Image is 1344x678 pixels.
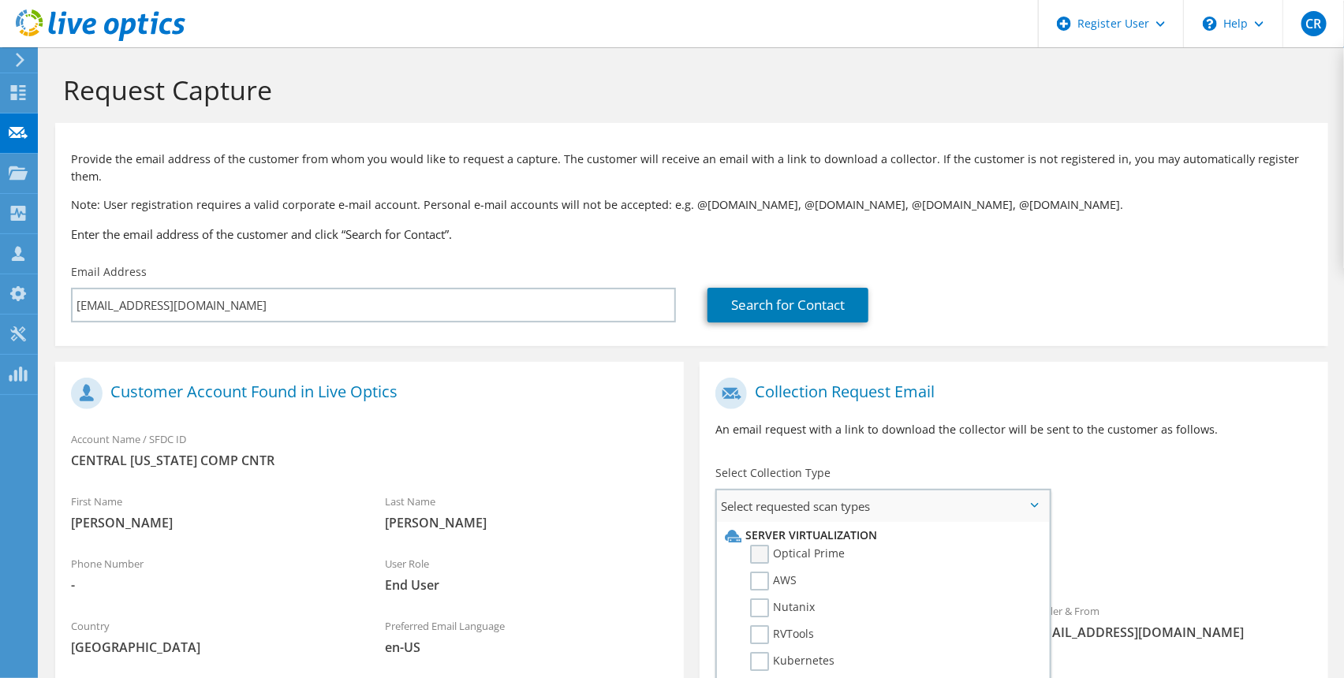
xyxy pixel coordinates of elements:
span: End User [385,576,667,594]
div: To [700,594,1014,649]
label: RVTools [750,625,814,644]
div: Country [55,609,369,664]
div: Account Name / SFDC ID [55,423,684,477]
div: User Role [369,547,683,602]
li: Server Virtualization [721,526,1041,545]
div: Sender & From [1014,594,1327,649]
h1: Customer Account Found in Live Optics [71,378,660,409]
div: First Name [55,485,369,539]
span: [PERSON_NAME] [71,514,353,531]
label: AWS [750,572,797,590]
h1: Collection Request Email [715,378,1305,409]
p: Provide the email address of the customer from whom you would like to request a capture. The cust... [71,151,1312,185]
p: An email request with a link to download the collector will be sent to the customer as follows. [715,421,1312,438]
div: Phone Number [55,547,369,602]
div: Requested Collections [700,528,1328,587]
a: Search for Contact [707,288,868,322]
span: [GEOGRAPHIC_DATA] [71,639,353,656]
div: Preferred Email Language [369,609,683,664]
h1: Request Capture [63,73,1312,106]
label: Optical Prime [750,545,845,564]
label: Kubernetes [750,652,834,671]
span: [EMAIL_ADDRESS][DOMAIN_NAME] [1029,624,1312,641]
span: en-US [385,639,667,656]
svg: \n [1203,17,1217,31]
label: Nutanix [750,598,815,617]
span: [PERSON_NAME] [385,514,667,531]
span: CR [1301,11,1327,36]
span: CENTRAL [US_STATE] COMP CNTR [71,452,668,469]
p: Note: User registration requires a valid corporate e-mail account. Personal e-mail accounts will ... [71,196,1312,214]
span: - [71,576,353,594]
h3: Enter the email address of the customer and click “Search for Contact”. [71,225,1312,243]
div: Last Name [369,485,683,539]
span: Select requested scan types [717,490,1049,522]
label: Select Collection Type [715,465,831,481]
label: Email Address [71,264,147,280]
